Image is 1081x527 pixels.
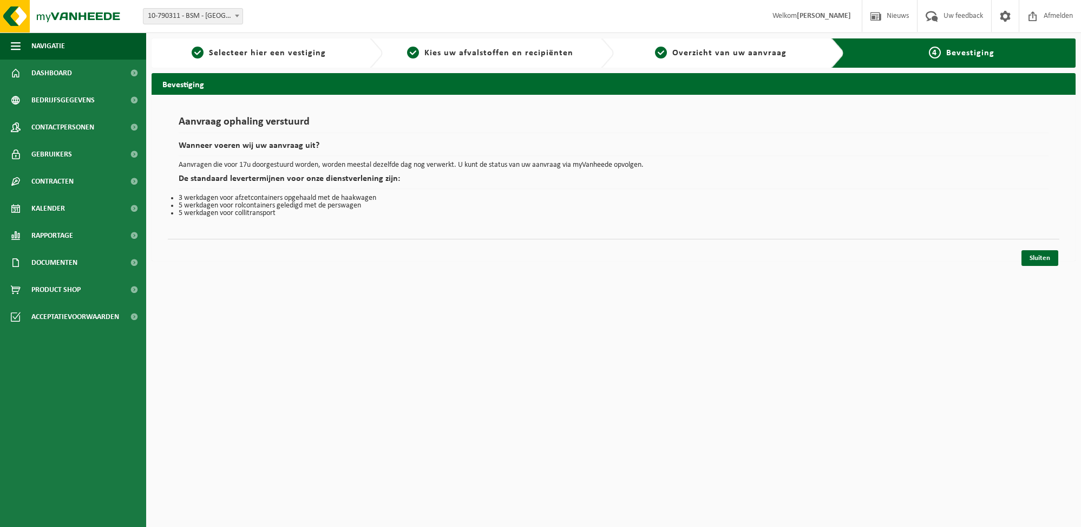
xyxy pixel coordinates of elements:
span: Product Shop [31,276,81,303]
span: 2 [407,47,419,58]
span: 10-790311 - BSM - LEDEGEM [143,9,243,24]
span: Selecteer hier een vestiging [209,49,326,57]
span: Acceptatievoorwaarden [31,303,119,330]
h2: Bevestiging [152,73,1076,94]
li: 3 werkdagen voor afzetcontainers opgehaald met de haakwagen [179,194,1049,202]
span: Bevestiging [946,49,994,57]
strong: [PERSON_NAME] [797,12,851,20]
span: Contracten [31,168,74,195]
span: 3 [655,47,667,58]
span: Gebruikers [31,141,72,168]
span: Overzicht van uw aanvraag [672,49,787,57]
a: 3Overzicht van uw aanvraag [619,47,823,60]
span: Rapportage [31,222,73,249]
span: Kies uw afvalstoffen en recipiënten [424,49,573,57]
span: Contactpersonen [31,114,94,141]
span: Documenten [31,249,77,276]
span: Dashboard [31,60,72,87]
a: 1Selecteer hier een vestiging [157,47,361,60]
h1: Aanvraag ophaling verstuurd [179,116,1049,133]
li: 5 werkdagen voor collitransport [179,210,1049,217]
span: 4 [929,47,941,58]
span: 10-790311 - BSM - LEDEGEM [143,8,243,24]
span: Kalender [31,195,65,222]
p: Aanvragen die voor 17u doorgestuurd worden, worden meestal dezelfde dag nog verwerkt. U kunt de s... [179,161,1049,169]
li: 5 werkdagen voor rolcontainers geledigd met de perswagen [179,202,1049,210]
a: 2Kies uw afvalstoffen en recipiënten [388,47,592,60]
span: 1 [192,47,204,58]
span: Navigatie [31,32,65,60]
h2: Wanneer voeren wij uw aanvraag uit? [179,141,1049,156]
a: Sluiten [1021,250,1058,266]
span: Bedrijfsgegevens [31,87,95,114]
h2: De standaard levertermijnen voor onze dienstverlening zijn: [179,174,1049,189]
